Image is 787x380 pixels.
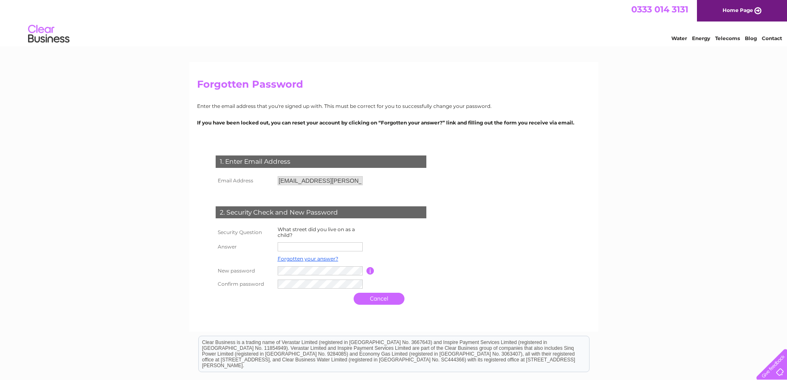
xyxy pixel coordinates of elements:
p: Enter the email address that you're signed up with. This must be correct for you to successfully ... [197,102,590,110]
a: Energy [692,35,710,41]
th: New password [214,264,276,277]
a: Water [671,35,687,41]
th: Answer [214,240,276,253]
p: If you have been locked out, you can reset your account by clicking on “Forgotten your answer?” l... [197,119,590,127]
img: logo.png [28,22,70,47]
a: Contact [762,35,782,41]
a: 0333 014 3131 [631,4,688,14]
input: Information [366,267,374,275]
a: Blog [745,35,757,41]
h2: Forgotten Password [197,79,590,94]
a: Forgotten your answer? [278,256,338,262]
th: Email Address [214,174,276,187]
a: Telecoms [715,35,740,41]
div: 1. Enter Email Address [216,155,426,168]
th: Security Question [214,225,276,240]
th: Confirm password [214,277,276,291]
a: Cancel [354,293,404,305]
label: What street did you live on as a child? [278,226,355,238]
div: 2. Security Check and New Password [216,206,426,219]
input: Submit [278,293,350,305]
div: Clear Business is a trading name of Verastar Limited (registered in [GEOGRAPHIC_DATA] No. 3667643... [199,5,589,40]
